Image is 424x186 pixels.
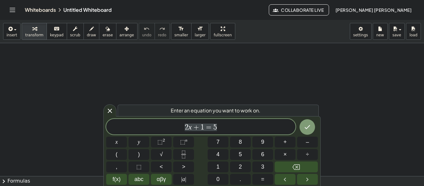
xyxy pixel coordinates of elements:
button: Minus [297,137,318,147]
span: undo [142,33,151,37]
button: Times [275,149,295,160]
span: save [392,33,401,37]
span: = [204,124,213,131]
span: < [160,163,163,171]
button: Superscript [173,137,194,147]
span: 1 [201,124,204,131]
span: 6 [261,150,264,159]
button: Right arrow [297,174,318,185]
button: 1 [208,161,228,172]
button: Greater than [173,161,194,172]
button: ) [129,149,149,160]
span: ( [116,150,118,159]
button: 9 [252,137,273,147]
button: Functions [106,174,127,185]
button: y [129,137,149,147]
span: 2 [185,124,188,131]
button: arrange [116,23,138,40]
span: 8 [239,138,242,146]
span: 5 [239,150,242,159]
span: ⬚ [157,139,163,145]
i: undo [144,25,150,33]
button: 8 [230,137,251,147]
button: format_sizelarger [191,23,209,40]
button: new [373,23,388,40]
button: Toggle navigation [7,5,17,15]
span: Collaborate Live [274,7,324,13]
button: transform [22,23,47,40]
span: f(x) [113,175,121,184]
span: – [306,138,309,146]
span: , [116,163,117,171]
span: = [261,175,264,184]
span: 2 [239,163,242,171]
button: . [230,174,251,185]
button: Left arrow [275,174,295,185]
span: arrange [120,33,134,37]
span: > [182,163,185,171]
button: erase [99,23,116,40]
button: x [106,137,127,147]
span: fullscreen [214,33,232,37]
a: Whiteboards [25,7,56,13]
span: ⬚ [136,163,142,171]
span: scrub [70,33,80,37]
span: transform [25,33,43,37]
button: Square root [151,149,172,160]
button: insert [3,23,20,40]
sup: 2 [163,138,165,143]
span: √ [160,150,163,159]
i: format_size [178,25,184,33]
button: redoredo [155,23,170,40]
span: new [376,33,384,37]
button: Squared [151,137,172,147]
span: × [283,150,287,159]
span: a [181,175,186,184]
button: Plus [275,137,295,147]
button: keyboardkeypad [47,23,67,40]
span: | [181,176,183,182]
span: Enter an equation you want to work on. [171,107,260,114]
span: αβγ [157,175,166,184]
button: scrub [67,23,84,40]
button: 7 [208,137,228,147]
span: redo [158,33,166,37]
button: 6 [252,149,273,160]
span: smaller [174,33,188,37]
span: draw [87,33,96,37]
button: ( [106,149,127,160]
button: Done [300,119,315,135]
button: save [389,23,405,40]
span: . [240,175,241,184]
span: ) [138,150,140,159]
button: , [106,161,127,172]
button: draw [83,23,100,40]
span: y [138,138,140,146]
span: 3 [261,163,264,171]
span: keypad [50,33,64,37]
span: + [283,138,287,146]
span: 7 [216,138,219,146]
sup: n [185,138,187,143]
button: [PERSON_NAME] [PERSON_NAME] [330,4,417,16]
i: redo [159,25,165,33]
button: Equals [252,174,273,185]
button: load [406,23,421,40]
button: format_sizesmaller [171,23,192,40]
span: insert [7,33,17,37]
button: Greek alphabet [151,174,172,185]
span: [PERSON_NAME] [PERSON_NAME] [335,7,412,13]
button: 0 [208,174,228,185]
span: | [185,176,186,182]
button: Less than [151,161,172,172]
span: load [409,33,417,37]
button: settings [350,23,372,40]
span: larger [195,33,205,37]
button: 4 [208,149,228,160]
span: x [115,138,118,146]
i: keyboard [54,25,60,33]
button: Alphabet [129,174,149,185]
button: fullscreen [210,23,235,40]
button: Fraction [173,149,194,160]
span: ÷ [306,150,309,159]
